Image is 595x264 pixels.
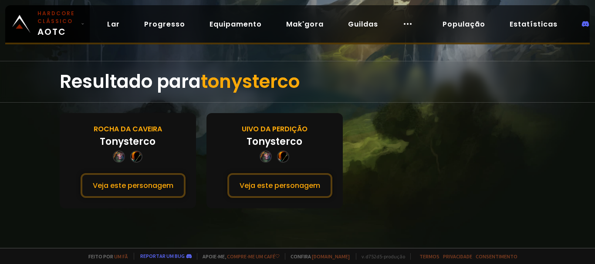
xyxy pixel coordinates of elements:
[94,124,162,134] font: Rocha da Caveira
[203,15,269,33] a: Equipamento
[279,15,331,33] a: Mak'gora
[227,173,332,198] button: Veja este personagem
[5,5,90,43] a: Hardcore clássicoAOTC
[286,19,324,29] font: Mak'gora
[137,15,192,33] a: Progresso
[60,69,201,94] font: Resultado para
[37,10,75,25] font: Hardcore clássico
[81,173,186,198] button: Veja este personagem
[37,26,66,38] font: AOTC
[384,253,405,260] font: produção
[291,253,311,260] font: Confira
[443,19,485,29] font: População
[140,253,185,259] a: Reportar um bug
[210,19,262,29] font: Equipamento
[114,253,128,260] a: um fã
[93,180,173,190] font: Veja este personagem
[365,253,382,260] font: d752d5
[240,180,320,190] font: Veja este personagem
[341,15,385,33] a: Guildas
[88,253,113,260] font: Feito por
[227,253,275,260] font: compre-me um café
[436,15,492,33] a: População
[419,253,439,260] a: Termos
[100,15,127,33] a: Lar
[503,15,565,33] a: Estatísticas
[242,124,308,134] font: Uivo da Perdição
[348,19,378,29] font: Guildas
[443,253,472,260] a: Privacidade
[227,253,280,260] a: compre-me um café
[362,253,365,260] font: v.
[510,19,558,29] font: Estatísticas
[107,19,120,29] font: Lar
[476,253,517,260] a: Consentimento
[382,253,384,260] font: -
[144,19,185,29] font: Progresso
[100,135,156,148] font: Tonysterco
[247,135,302,148] font: Tonysterco
[312,253,350,260] a: [DOMAIN_NAME]
[203,253,226,260] font: Apoie-me,
[201,69,300,94] font: tonysterco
